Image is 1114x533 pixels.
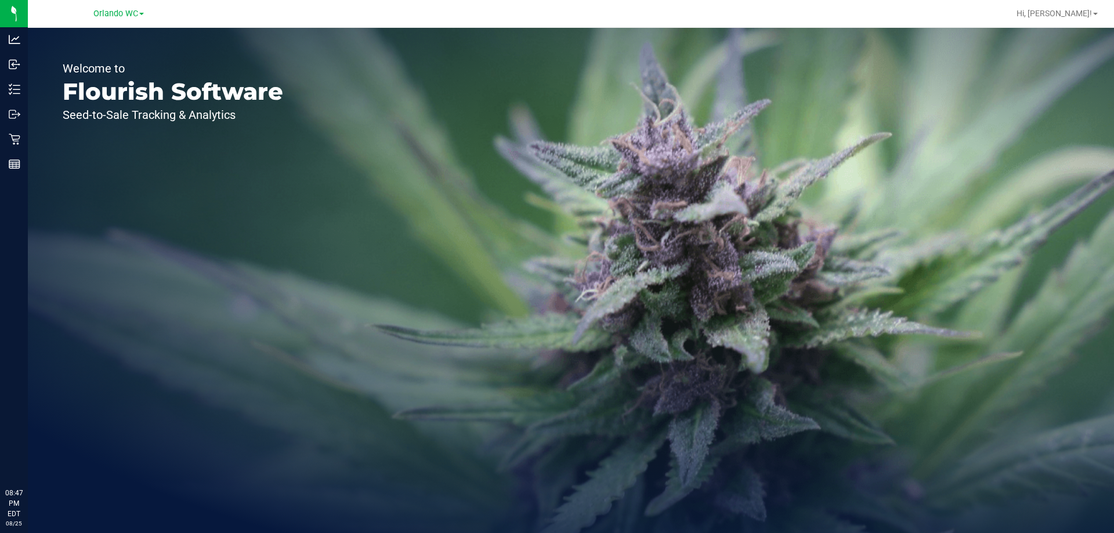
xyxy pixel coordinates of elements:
p: 08/25 [5,519,23,528]
span: Orlando WC [93,9,138,19]
span: Hi, [PERSON_NAME]! [1017,9,1092,18]
inline-svg: Inventory [9,84,20,95]
p: 08:47 PM EDT [5,488,23,519]
p: Seed-to-Sale Tracking & Analytics [63,109,283,121]
p: Welcome to [63,63,283,74]
inline-svg: Inbound [9,59,20,70]
inline-svg: Retail [9,133,20,145]
p: Flourish Software [63,80,283,103]
inline-svg: Reports [9,158,20,170]
inline-svg: Outbound [9,108,20,120]
inline-svg: Analytics [9,34,20,45]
